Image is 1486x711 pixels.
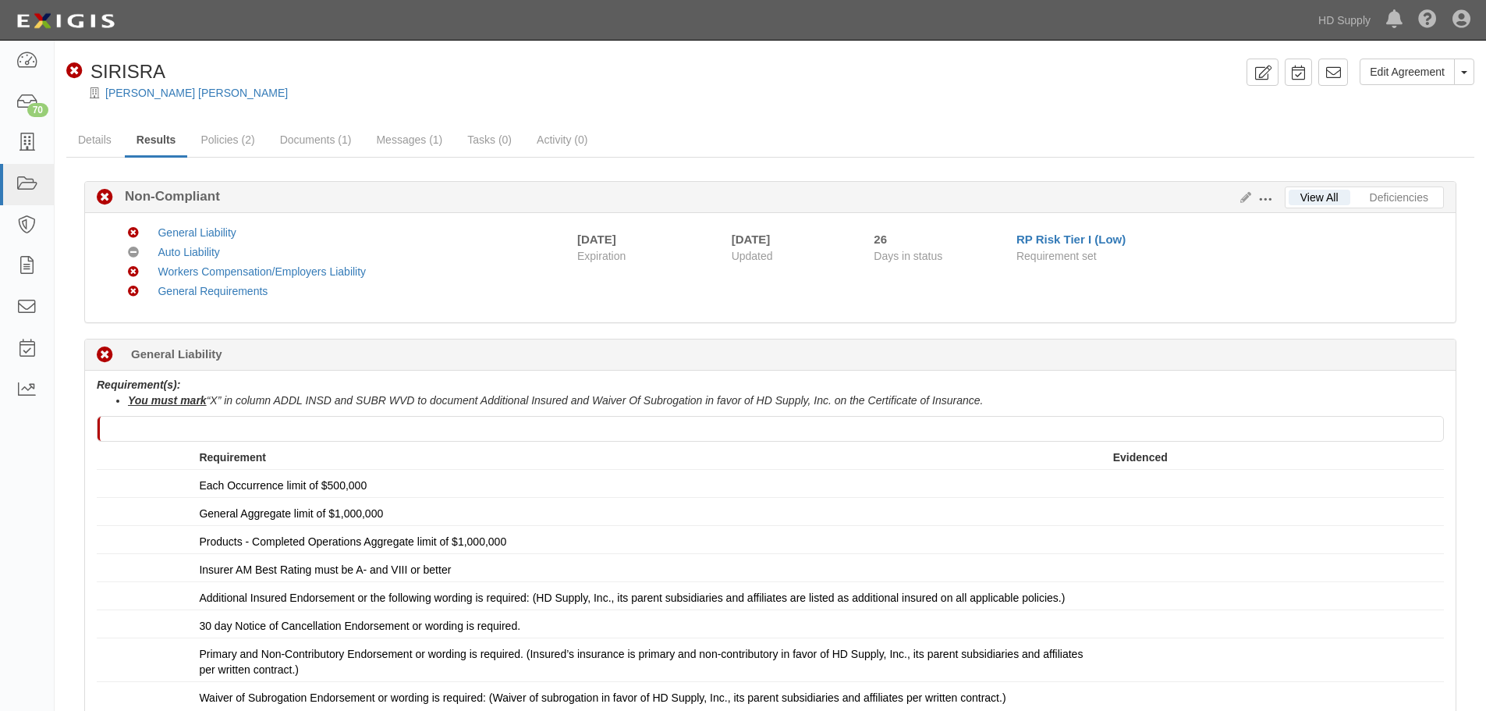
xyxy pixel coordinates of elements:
div: Since 09/18/2025 [874,231,1005,247]
b: Requirement(s): [97,379,180,391]
strong: Evidenced [1113,451,1168,464]
a: Documents (1) [268,124,364,155]
a: View All [1289,190,1350,205]
u: You must mark [128,394,207,407]
span: General Aggregate limit of $1,000,000 [199,507,383,520]
div: [DATE] [732,231,851,247]
a: RP Risk Tier I (Low) [1016,233,1126,246]
span: Each Occurrence limit of $500,000 [199,479,367,492]
a: Auto Liability [158,246,219,258]
span: Days in status [874,250,942,262]
span: 30 day Notice of Cancellation Endorsement or wording is required. [199,620,520,632]
span: Updated [732,250,773,262]
a: Edit Results [1234,191,1251,204]
a: Results [125,124,188,158]
span: Additional Insured Endorsement or the following wording is required: (HD Supply, Inc., its parent... [199,592,1065,604]
a: [PERSON_NAME] [PERSON_NAME] [105,87,288,99]
a: HD Supply [1310,5,1378,36]
i: Non-Compliant [128,228,139,239]
a: Deficiencies [1358,190,1440,205]
span: Insurer AM Best Rating must be A- and VIII or better [199,563,451,576]
img: logo-5460c22ac91f19d4615b14bd174203de0afe785f0fc80cf4dbbc73dc1793850b.png [12,7,119,35]
span: Products - Completed Operations Aggregate limit of $1,000,000 [199,535,506,548]
a: Messages (1) [364,124,454,155]
i: “X” in column ADDL INSD and SUBR WVD to document Additional Insured and Waiver Of Subrogation in ... [128,394,983,407]
i: Non-Compliant [97,190,113,206]
strong: Requirement [199,451,266,464]
a: General Requirements [158,285,268,297]
i: Non-Compliant [66,63,83,80]
i: Help Center - Complianz [1418,11,1437,30]
div: [DATE] [577,231,616,247]
i: Non-Compliant [128,286,139,297]
div: SIRISRA [66,59,165,85]
a: Activity (0) [525,124,599,155]
b: General Liability [131,346,222,362]
a: Tasks (0) [456,124,523,155]
span: Waiver of Subrogation Endorsement or wording is required: (Waiver of subrogation in favor of HD S... [199,691,1005,704]
i: Non-Compliant 26 days (since 09/18/2025) [97,347,113,364]
a: Edit Agreement [1360,59,1455,85]
b: Non-Compliant [113,187,220,206]
i: No Coverage [128,247,139,258]
a: Details [66,124,123,155]
span: Primary and Non-Contributory Endorsement or wording is required. (Insured’s insurance is primary ... [199,648,1083,676]
span: Requirement set [1016,250,1097,262]
a: General Liability [158,226,236,239]
a: Workers Compensation/Employers Liability [158,265,366,278]
i: Non-Compliant [128,267,139,278]
span: Expiration [577,248,720,264]
a: Policies (2) [189,124,266,155]
div: 70 [27,103,48,117]
span: SIRISRA [90,61,165,82]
